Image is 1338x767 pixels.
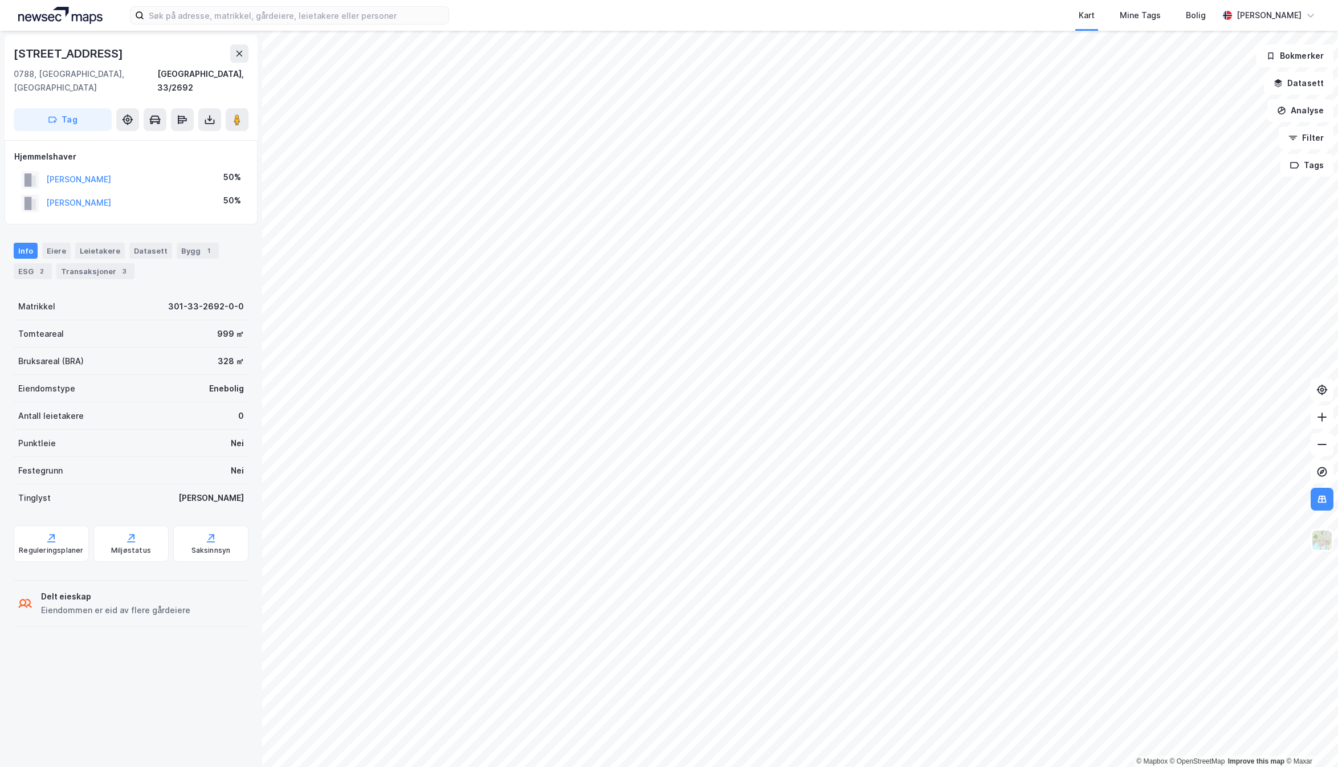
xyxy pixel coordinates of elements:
[231,464,244,478] div: Nei
[36,266,47,277] div: 2
[41,590,190,603] div: Delt eieskap
[129,243,172,259] div: Datasett
[14,67,157,95] div: 0788, [GEOGRAPHIC_DATA], [GEOGRAPHIC_DATA]
[223,170,241,184] div: 50%
[56,263,134,279] div: Transaksjoner
[168,300,244,313] div: 301-33-2692-0-0
[144,7,448,24] input: Søk på adresse, matrikkel, gårdeiere, leietakere eller personer
[231,436,244,450] div: Nei
[1170,757,1225,765] a: OpenStreetMap
[157,67,248,95] div: [GEOGRAPHIC_DATA], 33/2692
[42,243,71,259] div: Eiere
[177,243,219,259] div: Bygg
[14,263,52,279] div: ESG
[209,382,244,395] div: Enebolig
[217,327,244,341] div: 999 ㎡
[18,464,63,478] div: Festegrunn
[223,194,241,207] div: 50%
[1311,529,1333,551] img: Z
[1280,154,1333,177] button: Tags
[1120,9,1161,22] div: Mine Tags
[1228,757,1284,765] a: Improve this map
[238,409,244,423] div: 0
[18,382,75,395] div: Eiendomstype
[18,354,84,368] div: Bruksareal (BRA)
[1136,757,1168,765] a: Mapbox
[14,243,38,259] div: Info
[1267,99,1333,122] button: Analyse
[14,150,248,164] div: Hjemmelshaver
[1281,712,1338,767] iframe: Chat Widget
[1079,9,1095,22] div: Kart
[203,245,214,256] div: 1
[18,491,51,505] div: Tinglyst
[1257,44,1333,67] button: Bokmerker
[41,603,190,617] div: Eiendommen er eid av flere gårdeiere
[75,243,125,259] div: Leietakere
[19,546,83,555] div: Reguleringsplaner
[1264,72,1333,95] button: Datasett
[1279,127,1333,149] button: Filter
[178,491,244,505] div: [PERSON_NAME]
[18,409,84,423] div: Antall leietakere
[18,327,64,341] div: Tomteareal
[111,546,151,555] div: Miljøstatus
[1186,9,1206,22] div: Bolig
[1237,9,1302,22] div: [PERSON_NAME]
[18,436,56,450] div: Punktleie
[14,44,125,63] div: [STREET_ADDRESS]
[18,300,55,313] div: Matrikkel
[218,354,244,368] div: 328 ㎡
[14,108,112,131] button: Tag
[191,546,231,555] div: Saksinnsyn
[119,266,130,277] div: 3
[18,7,103,24] img: logo.a4113a55bc3d86da70a041830d287a7e.svg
